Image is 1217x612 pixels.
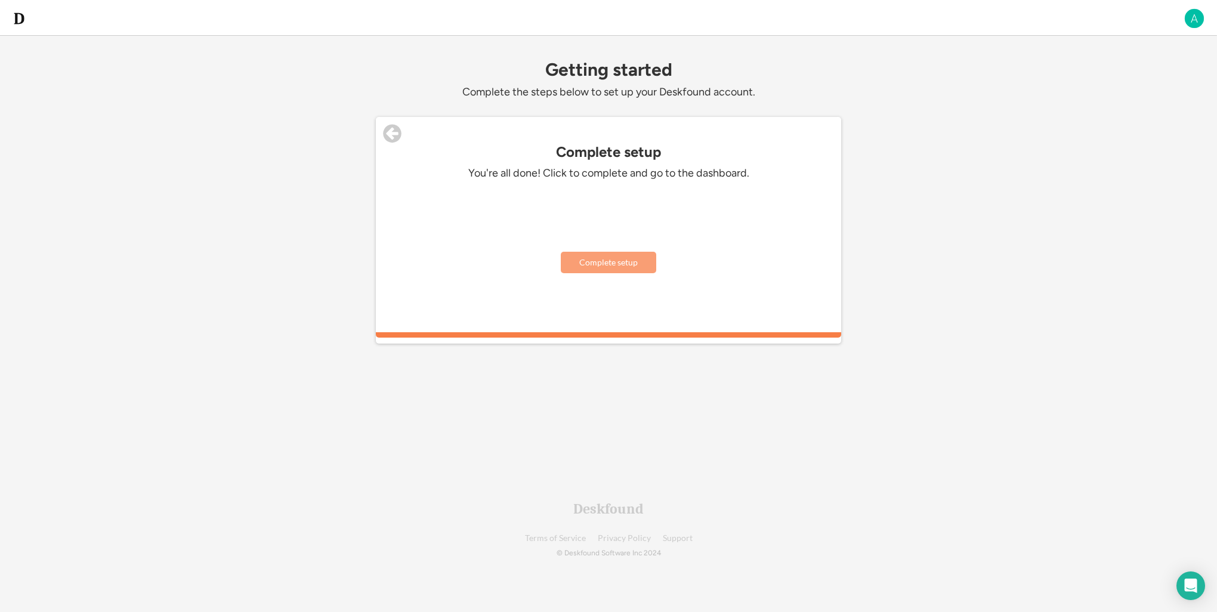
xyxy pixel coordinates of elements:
div: Open Intercom Messenger [1176,571,1205,600]
a: Support [663,534,693,543]
div: Complete setup [376,144,841,160]
div: Complete the steps below to set up your Deskfound account. [376,85,841,99]
a: Terms of Service [525,534,586,543]
img: A.png [1184,8,1205,29]
div: You're all done! Click to complete and go to the dashboard. [430,166,787,180]
div: 100% [378,332,839,338]
img: d-whitebg.png [12,11,26,26]
div: Getting started [376,60,841,79]
button: Complete setup [561,252,656,273]
a: Privacy Policy [598,534,651,543]
div: Deskfound [573,502,644,516]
